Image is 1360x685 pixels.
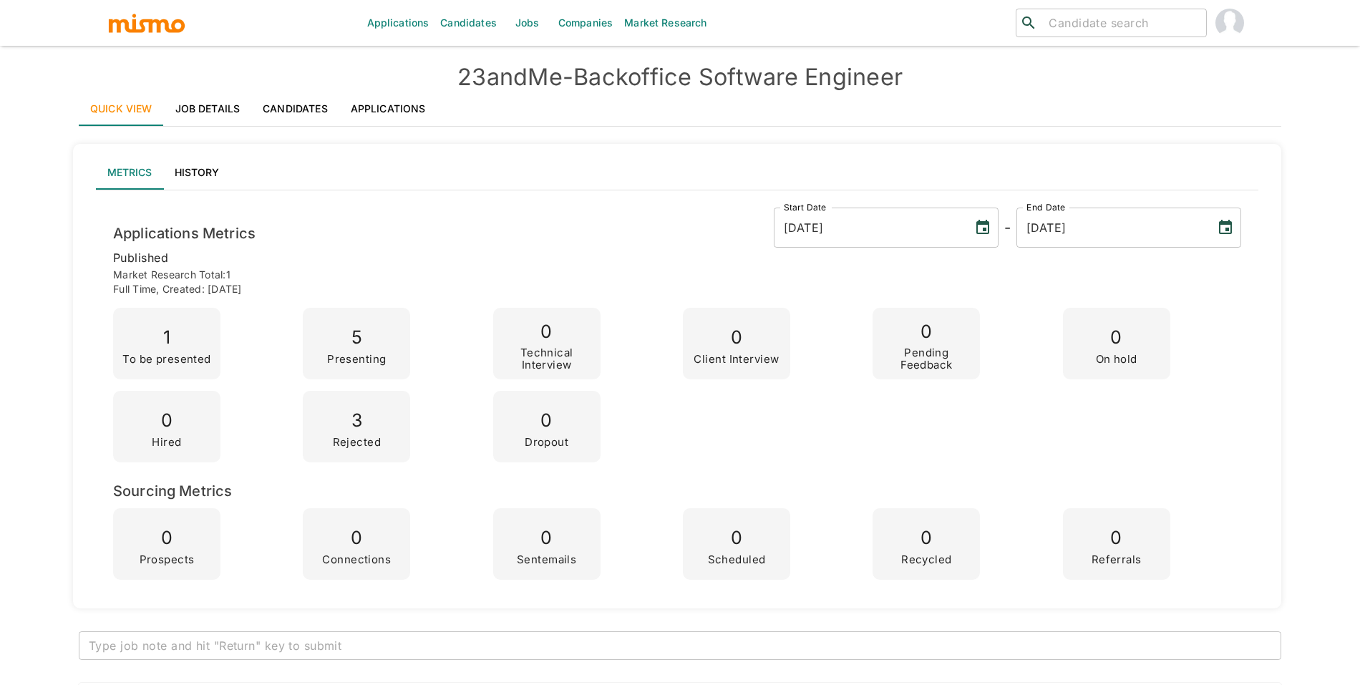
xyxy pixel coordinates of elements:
[113,480,1241,502] h6: Sourcing Metrics
[122,322,211,354] p: 1
[517,554,576,566] p: Sentemails
[327,354,386,366] p: Presenting
[774,208,963,248] input: MM/DD/YYYY
[694,354,779,366] p: Client Interview
[152,437,181,449] p: Hired
[1092,554,1142,566] p: Referrals
[708,523,766,554] p: 0
[968,213,997,242] button: Choose date, selected date is Aug 26, 2025
[878,347,974,371] p: Pending Feedback
[339,92,437,126] a: Applications
[327,322,386,354] p: 5
[1004,216,1011,239] h6: -
[1096,354,1137,366] p: On hold
[878,316,974,348] p: 0
[140,554,195,566] p: Prospects
[107,12,186,34] img: logo
[333,437,382,449] p: Rejected
[251,92,339,126] a: Candidates
[499,347,595,371] p: Technical Interview
[1016,208,1205,248] input: MM/DD/YYYY
[525,437,568,449] p: Dropout
[901,554,952,566] p: Recycled
[113,222,256,245] h6: Applications Metrics
[1215,9,1244,37] img: Maria Lujan Ciommo
[517,523,576,554] p: 0
[1026,201,1065,213] label: End Date
[901,523,952,554] p: 0
[122,354,211,366] p: To be presented
[79,63,1281,92] h4: 23andMe - Backoffice Software Engineer
[113,248,1241,268] p: published
[1211,213,1240,242] button: Choose date, selected date is Sep 9, 2025
[113,282,1241,296] p: Full time , Created: [DATE]
[499,316,595,348] p: 0
[525,405,568,437] p: 0
[140,523,195,554] p: 0
[164,92,252,126] a: Job Details
[96,155,163,190] button: Metrics
[708,554,766,566] p: Scheduled
[1043,13,1200,33] input: Candidate search
[694,322,779,354] p: 0
[113,268,1241,282] p: Market Research Total: 1
[322,523,391,554] p: 0
[784,201,827,213] label: Start Date
[333,405,382,437] p: 3
[1096,322,1137,354] p: 0
[152,405,181,437] p: 0
[79,92,164,126] a: Quick View
[1092,523,1142,554] p: 0
[322,554,391,566] p: Connections
[96,155,1258,190] div: lab API tabs example
[163,155,230,190] button: History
